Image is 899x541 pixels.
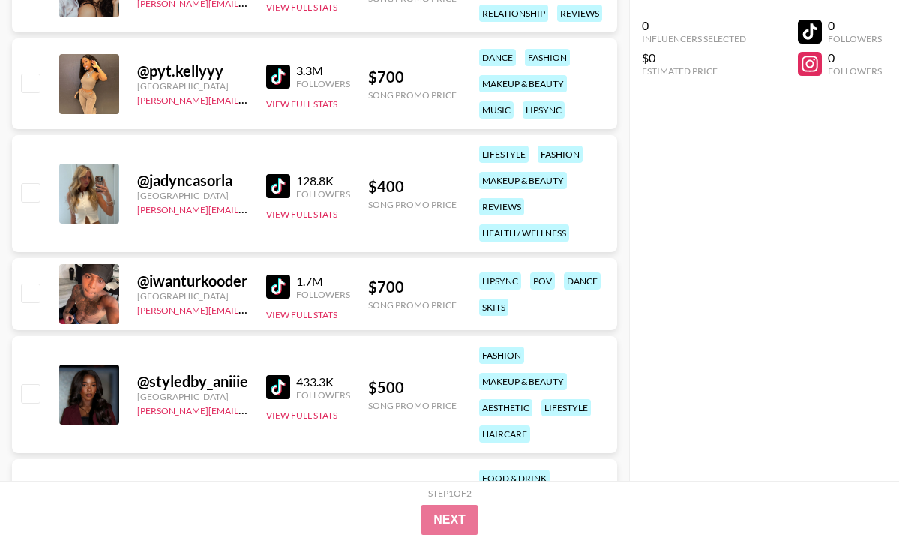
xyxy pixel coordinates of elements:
[368,89,457,101] div: Song Promo Price
[479,224,569,242] div: health / wellness
[525,49,570,66] div: fashion
[296,78,350,89] div: Followers
[642,33,746,44] div: Influencers Selected
[479,146,529,163] div: lifestyle
[296,63,350,78] div: 3.3M
[137,201,430,215] a: [PERSON_NAME][EMAIL_ADDRESS][PERSON_NAME][DOMAIN_NAME]
[642,50,746,65] div: $0
[564,272,601,290] div: dance
[266,174,290,198] img: TikTok
[828,33,882,44] div: Followers
[266,275,290,299] img: TikTok
[266,98,337,110] button: View Full Stats
[266,209,337,220] button: View Full Stats
[428,488,472,499] div: Step 1 of 2
[479,470,550,487] div: food & drink
[479,425,530,443] div: haircare
[642,18,746,33] div: 0
[479,172,567,189] div: makeup & beauty
[479,75,567,92] div: makeup & beauty
[538,146,583,163] div: fashion
[137,80,248,92] div: [GEOGRAPHIC_DATA]
[541,399,591,416] div: lifestyle
[296,289,350,300] div: Followers
[479,373,567,390] div: makeup & beauty
[368,199,457,210] div: Song Promo Price
[368,299,457,311] div: Song Promo Price
[368,378,457,397] div: $ 500
[266,2,337,13] button: View Full Stats
[296,374,350,389] div: 433.3K
[557,5,602,22] div: reviews
[479,49,516,66] div: dance
[296,274,350,289] div: 1.7M
[137,92,359,106] a: [PERSON_NAME][EMAIL_ADDRESS][DOMAIN_NAME]
[266,65,290,89] img: TikTok
[523,101,565,119] div: lipsync
[296,173,350,188] div: 128.8K
[368,400,457,411] div: Song Promo Price
[530,272,555,290] div: pov
[421,505,478,535] button: Next
[368,177,457,196] div: $ 400
[479,101,514,119] div: music
[479,399,532,416] div: aesthetic
[137,391,248,402] div: [GEOGRAPHIC_DATA]
[137,372,248,391] div: @ styledby_aniiie
[642,65,746,77] div: Estimated Price
[479,198,524,215] div: reviews
[368,68,457,86] div: $ 700
[137,272,248,290] div: @ iwanturkooder
[479,5,548,22] div: relationship
[137,171,248,190] div: @ jadyncasorla
[479,347,524,364] div: fashion
[368,278,457,296] div: $ 700
[479,272,521,290] div: lipsync
[828,65,882,77] div: Followers
[266,410,337,421] button: View Full Stats
[479,299,508,316] div: skits
[296,389,350,401] div: Followers
[137,402,359,416] a: [PERSON_NAME][EMAIL_ADDRESS][DOMAIN_NAME]
[296,188,350,200] div: Followers
[828,50,882,65] div: 0
[266,309,337,320] button: View Full Stats
[137,190,248,201] div: [GEOGRAPHIC_DATA]
[137,62,248,80] div: @ pyt.kellyyy
[828,18,882,33] div: 0
[137,302,359,316] a: [PERSON_NAME][EMAIL_ADDRESS][DOMAIN_NAME]
[266,375,290,399] img: TikTok
[137,290,248,302] div: [GEOGRAPHIC_DATA]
